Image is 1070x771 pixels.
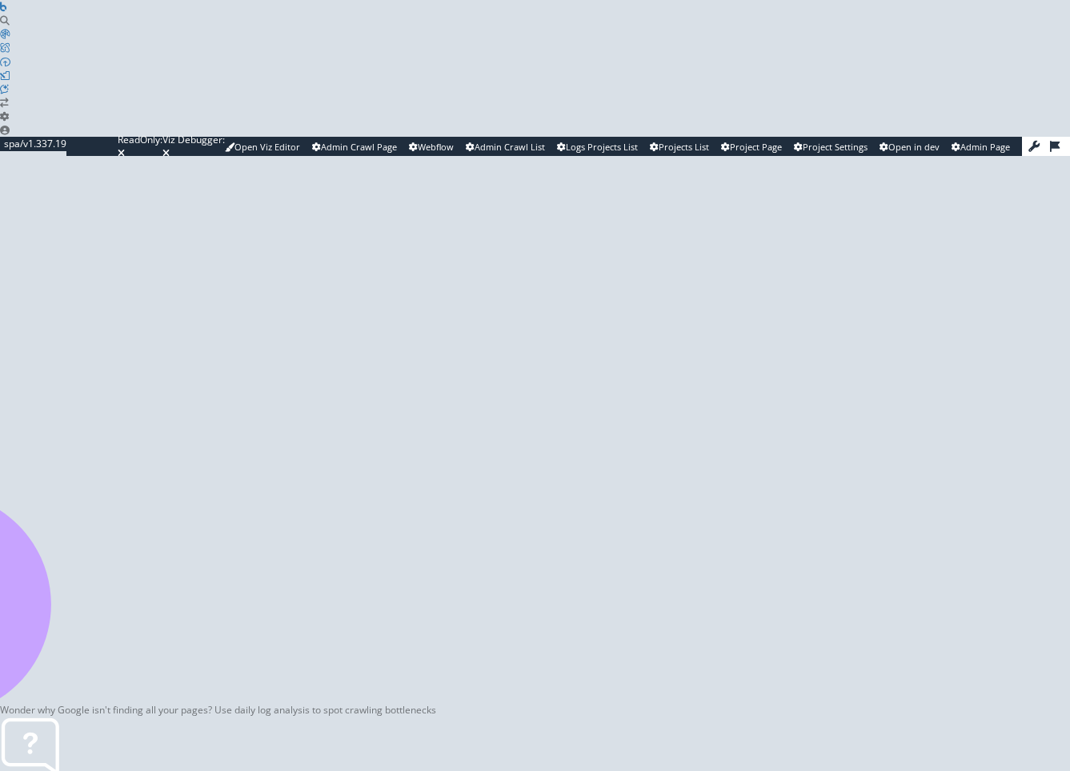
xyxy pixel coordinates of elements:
div: ReadOnly: [118,133,162,146]
a: Project Page [721,141,782,154]
a: Projects List [650,141,709,154]
a: Webflow [409,141,454,154]
span: Open Viz Editor [234,141,300,153]
span: Projects List [659,141,709,153]
a: Project Settings [794,141,868,154]
a: Logs Projects List [557,141,638,154]
a: Open Viz Editor [225,141,300,154]
span: Project Settings [803,141,868,153]
a: Admin Crawl List [466,141,545,154]
span: Admin Page [960,141,1010,153]
span: Logs Projects List [566,141,638,153]
a: Admin Crawl Page [312,141,397,154]
a: Admin Page [952,141,1010,154]
span: Project Page [730,141,782,153]
div: Viz Debugger: [162,133,225,146]
span: Admin Crawl Page [321,141,397,153]
a: Open in dev [880,141,940,154]
span: Open in dev [888,141,940,153]
span: Admin Crawl List [475,141,545,153]
span: Webflow [418,141,454,153]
